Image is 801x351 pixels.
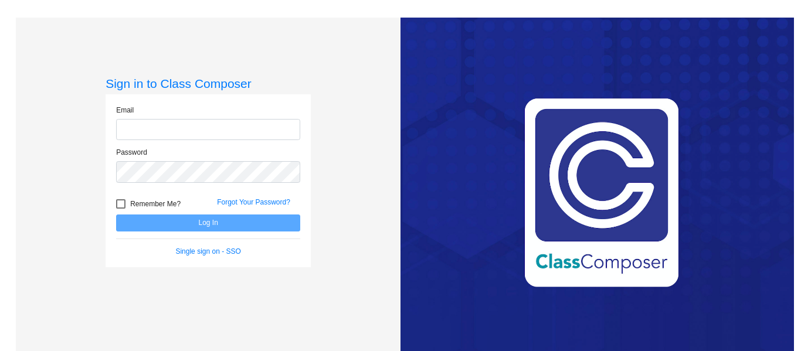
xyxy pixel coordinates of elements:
[106,76,311,91] h3: Sign in to Class Composer
[175,247,240,255] a: Single sign on - SSO
[130,197,181,211] span: Remember Me?
[116,105,134,115] label: Email
[217,198,290,206] a: Forgot Your Password?
[116,214,300,231] button: Log In
[116,147,147,158] label: Password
